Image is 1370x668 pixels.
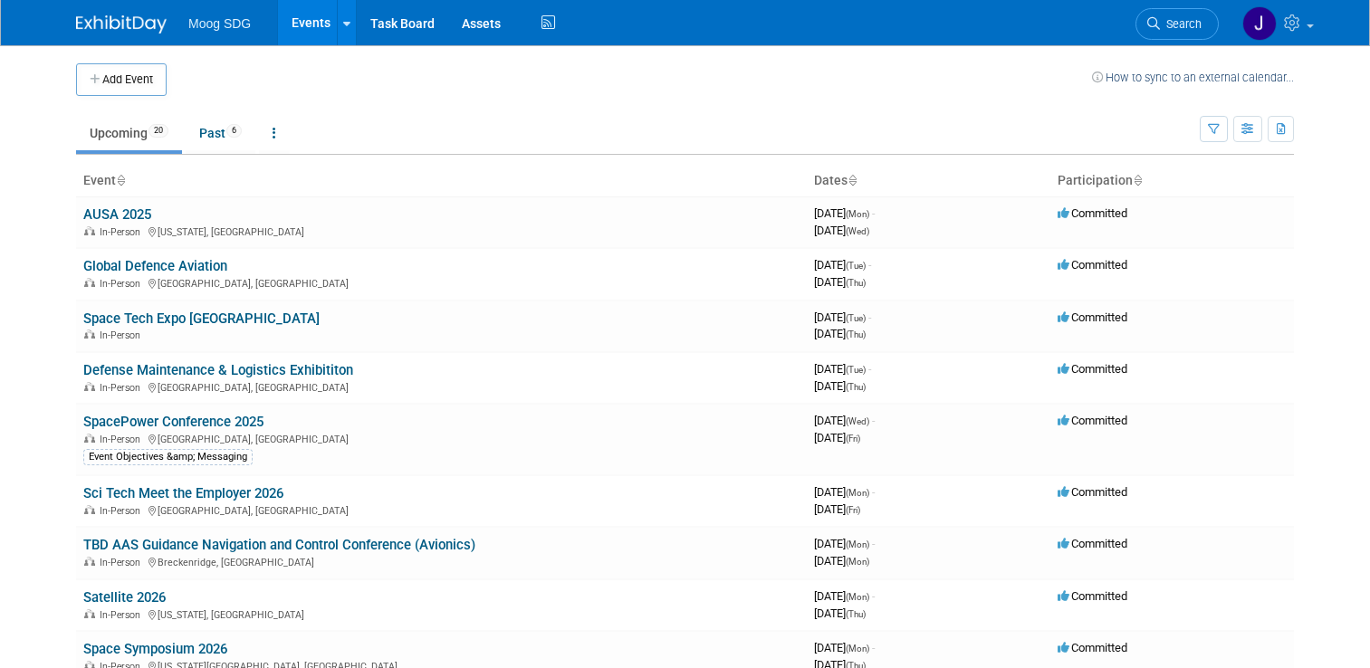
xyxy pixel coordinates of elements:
span: In-Person [100,609,146,621]
span: (Tue) [846,313,866,323]
span: [DATE] [814,414,875,427]
a: Sci Tech Meet the Employer 2026 [83,485,283,501]
span: [DATE] [814,379,866,393]
span: (Wed) [846,226,869,236]
span: (Wed) [846,416,869,426]
span: [DATE] [814,327,866,340]
a: Upcoming20 [76,116,182,150]
th: Dates [807,166,1050,196]
span: (Thu) [846,329,866,339]
a: Space Tech Expo [GEOGRAPHIC_DATA] [83,310,320,327]
div: [US_STATE], [GEOGRAPHIC_DATA] [83,606,800,621]
div: Breckenridge, [GEOGRAPHIC_DATA] [83,554,800,568]
button: Add Event [76,63,167,96]
span: - [872,641,875,654]
span: (Fri) [846,434,860,444]
span: - [872,589,875,603]
span: - [872,537,875,550]
a: Sort by Start Date [848,173,857,187]
span: [DATE] [814,502,860,516]
span: (Mon) [846,557,869,567]
span: [DATE] [814,641,875,654]
img: In-Person Event [84,382,95,391]
span: In-Person [100,557,146,568]
a: Satellite 2026 [83,589,166,606]
span: Committed [1058,537,1127,550]
a: Defense Maintenance & Logistics Exhibititon [83,362,353,378]
span: In-Person [100,278,146,290]
span: [DATE] [814,275,866,289]
span: - [868,310,871,324]
div: [US_STATE], [GEOGRAPHIC_DATA] [83,224,800,238]
span: [DATE] [814,206,875,220]
img: In-Person Event [84,434,95,443]
a: Global Defence Aviation [83,258,227,274]
img: In-Person Event [84,226,95,235]
th: Participation [1050,166,1294,196]
span: [DATE] [814,485,875,499]
span: (Mon) [846,488,869,498]
span: - [872,414,875,427]
span: (Mon) [846,209,869,219]
span: [DATE] [814,537,875,550]
a: SpacePower Conference 2025 [83,414,263,430]
a: TBD AAS Guidance Navigation and Control Conference (Avionics) [83,537,475,553]
span: [DATE] [814,554,869,568]
span: (Tue) [846,261,866,271]
span: Moog SDG [188,16,251,31]
span: (Mon) [846,539,869,549]
a: Sort by Participation Type [1133,173,1142,187]
div: [GEOGRAPHIC_DATA], [GEOGRAPHIC_DATA] [83,275,800,290]
div: [GEOGRAPHIC_DATA], [GEOGRAPHIC_DATA] [83,379,800,394]
div: [GEOGRAPHIC_DATA], [GEOGRAPHIC_DATA] [83,502,800,517]
span: Search [1160,17,1202,31]
span: - [872,206,875,220]
span: Committed [1058,310,1127,324]
span: 6 [226,124,242,138]
span: - [872,485,875,499]
a: Space Symposium 2026 [83,641,227,657]
img: ExhibitDay [76,15,167,33]
a: Search [1135,8,1219,40]
img: Jaclyn Roberts [1242,6,1277,41]
span: [DATE] [814,310,871,324]
div: [GEOGRAPHIC_DATA], [GEOGRAPHIC_DATA] [83,431,800,445]
span: (Thu) [846,609,866,619]
span: In-Person [100,382,146,394]
span: [DATE] [814,362,871,376]
span: (Fri) [846,505,860,515]
a: AUSA 2025 [83,206,151,223]
span: (Thu) [846,278,866,288]
span: Committed [1058,206,1127,220]
div: Event Objectives &amp; Messaging [83,449,253,465]
span: 20 [148,124,168,138]
span: Committed [1058,589,1127,603]
span: [DATE] [814,606,866,620]
span: [DATE] [814,258,871,272]
img: In-Person Event [84,609,95,618]
span: In-Person [100,329,146,341]
span: (Mon) [846,644,869,654]
span: (Mon) [846,592,869,602]
img: In-Person Event [84,278,95,287]
span: - [868,258,871,272]
span: (Tue) [846,365,866,375]
img: In-Person Event [84,505,95,514]
th: Event [76,166,807,196]
span: Committed [1058,641,1127,654]
span: Committed [1058,414,1127,427]
img: In-Person Event [84,329,95,339]
a: How to sync to an external calendar... [1092,71,1294,84]
span: [DATE] [814,224,869,237]
span: - [868,362,871,376]
span: In-Person [100,505,146,517]
span: Committed [1058,362,1127,376]
img: In-Person Event [84,557,95,566]
span: Committed [1058,258,1127,272]
span: [DATE] [814,589,875,603]
span: Committed [1058,485,1127,499]
span: [DATE] [814,431,860,444]
span: (Thu) [846,382,866,392]
a: Sort by Event Name [116,173,125,187]
span: In-Person [100,226,146,238]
